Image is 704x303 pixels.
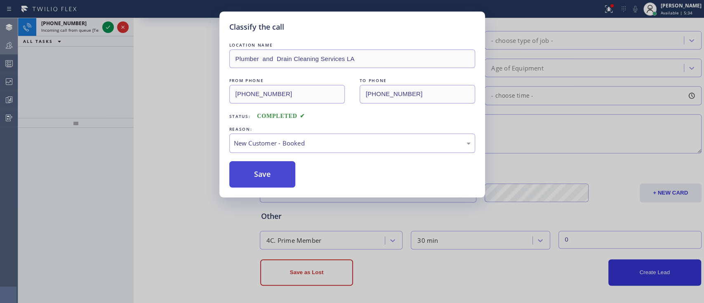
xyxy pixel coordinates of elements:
input: To phone [360,85,475,103]
input: From phone [229,85,345,103]
div: TO PHONE [360,76,475,85]
span: COMPLETED [257,113,305,119]
div: LOCATION NAME [229,41,475,49]
button: Save [229,161,296,188]
div: New Customer - Booked [234,139,471,148]
div: REASON: [229,125,475,134]
div: FROM PHONE [229,76,345,85]
span: Status: [229,113,251,119]
h5: Classify the call [229,21,284,33]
